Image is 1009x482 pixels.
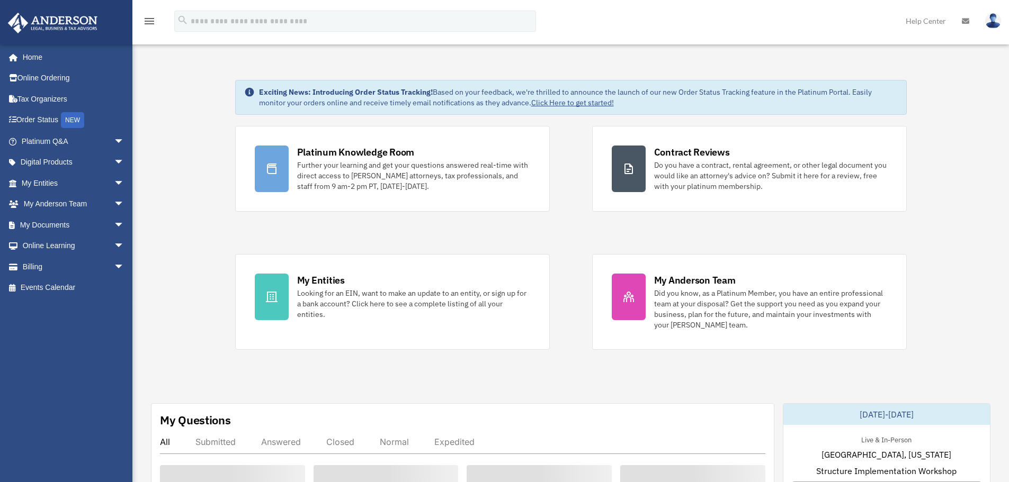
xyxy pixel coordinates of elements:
div: [DATE]-[DATE] [783,404,990,425]
div: All [160,436,170,447]
a: Platinum Knowledge Room Further your learning and get your questions answered real-time with dire... [235,126,550,212]
a: Online Ordering [7,68,140,89]
div: Expedited [434,436,475,447]
strong: Exciting News: Introducing Order Status Tracking! [259,87,433,97]
div: Platinum Knowledge Room [297,145,415,159]
a: Digital Productsarrow_drop_down [7,152,140,173]
div: NEW [61,112,84,128]
span: arrow_drop_down [114,131,135,152]
a: Home [7,47,135,68]
a: Billingarrow_drop_down [7,256,140,277]
div: My Questions [160,412,231,428]
a: Events Calendar [7,277,140,298]
i: menu [143,15,156,28]
a: menu [143,19,156,28]
div: Normal [380,436,409,447]
a: My Entities Looking for an EIN, want to make an update to an entity, or sign up for a bank accoun... [235,254,550,350]
a: Click Here to get started! [531,98,614,107]
div: Did you know, as a Platinum Member, you have an entire professional team at your disposal? Get th... [654,288,887,330]
div: Submitted [195,436,236,447]
a: Tax Organizers [7,88,140,110]
img: User Pic [985,13,1001,29]
div: Contract Reviews [654,145,730,159]
span: arrow_drop_down [114,152,135,174]
span: arrow_drop_down [114,256,135,278]
div: Based on your feedback, we're thrilled to announce the launch of our new Order Status Tracking fe... [259,87,898,108]
div: My Entities [297,274,345,287]
div: Do you have a contract, rental agreement, or other legal document you would like an attorney's ad... [654,160,887,192]
a: My Anderson Team Did you know, as a Platinum Member, you have an entire professional team at your... [592,254,907,350]
img: Anderson Advisors Platinum Portal [5,13,101,33]
a: Order StatusNEW [7,110,140,131]
div: Further your learning and get your questions answered real-time with direct access to [PERSON_NAM... [297,160,530,192]
div: Closed [326,436,354,447]
span: Structure Implementation Workshop [816,465,957,477]
i: search [177,14,189,26]
div: My Anderson Team [654,274,736,287]
a: My Entitiesarrow_drop_down [7,172,140,194]
div: Live & In-Person [853,433,920,444]
span: arrow_drop_down [114,235,135,257]
a: My Anderson Teamarrow_drop_down [7,194,140,215]
span: arrow_drop_down [114,172,135,194]
a: My Documentsarrow_drop_down [7,214,140,235]
a: Online Learningarrow_drop_down [7,235,140,257]
div: Answered [261,436,301,447]
a: Contract Reviews Do you have a contract, rental agreement, or other legal document you would like... [592,126,907,212]
span: arrow_drop_down [114,194,135,215]
a: Platinum Q&Aarrow_drop_down [7,131,140,152]
span: [GEOGRAPHIC_DATA], [US_STATE] [822,448,951,461]
div: Looking for an EIN, want to make an update to an entity, or sign up for a bank account? Click her... [297,288,530,320]
span: arrow_drop_down [114,214,135,236]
